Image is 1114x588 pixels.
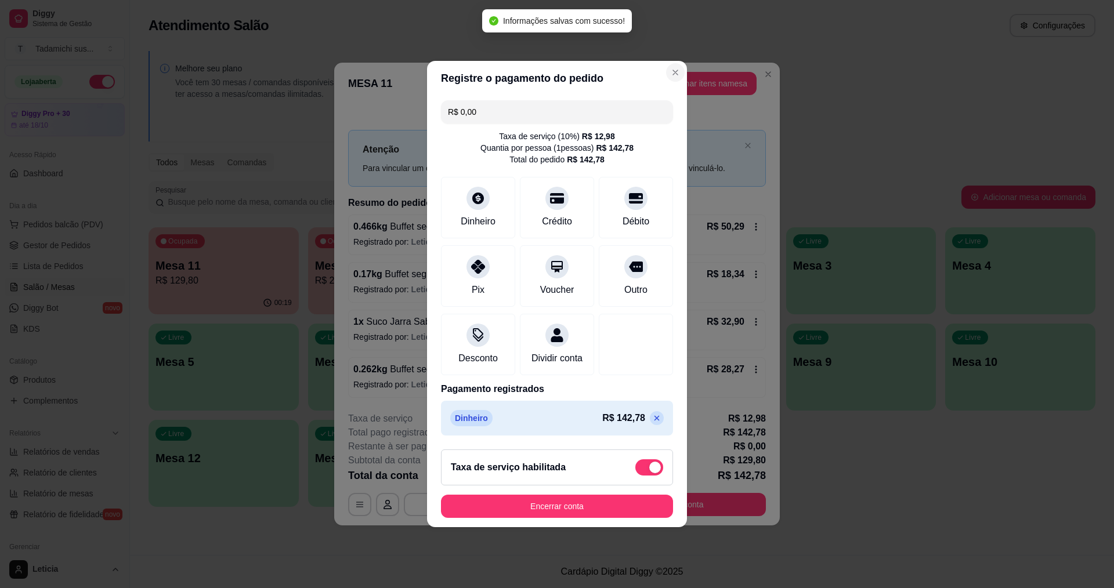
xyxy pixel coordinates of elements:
[582,130,615,142] div: R$ 12,98
[441,495,673,518] button: Encerrar conta
[596,142,634,154] div: R$ 142,78
[509,154,605,165] div: Total do pedido
[451,460,566,474] h2: Taxa de serviço habilitada
[623,215,649,228] div: Débito
[441,382,673,396] p: Pagamento registrados
[480,142,634,154] div: Quantia por pessoa ( 1 pessoas)
[450,410,493,426] p: Dinheiro
[542,215,572,228] div: Crédito
[427,61,687,96] header: Registre o pagamento do pedido
[461,215,495,228] div: Dinheiro
[458,351,498,365] div: Desconto
[624,283,648,297] div: Outro
[540,283,574,297] div: Voucher
[567,154,605,165] div: R$ 142,78
[472,283,484,297] div: Pix
[602,411,645,425] p: R$ 142,78
[448,100,666,124] input: Ex.: hambúrguer de cordeiro
[503,16,625,26] span: Informações salvas com sucesso!
[531,351,583,365] div: Dividir conta
[489,16,498,26] span: check-circle
[499,130,614,142] div: Taxa de serviço ( 10 %)
[666,63,685,82] button: Close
